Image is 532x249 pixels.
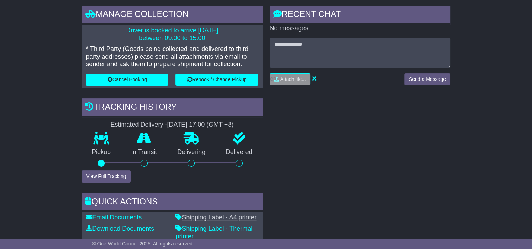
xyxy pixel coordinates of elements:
div: Tracking history [82,98,262,117]
p: In Transit [121,148,167,156]
button: Rebook / Change Pickup [175,74,258,86]
div: Quick Actions [82,193,262,212]
p: Delivered [216,148,263,156]
p: No messages [270,25,450,32]
a: Shipping Label - Thermal printer [175,225,252,240]
p: Driver is booked to arrive [DATE] between 09:00 to 15:00 [86,27,258,42]
p: Delivering [167,148,216,156]
div: Manage collection [82,6,262,25]
div: [DATE] 17:00 (GMT +8) [167,121,233,129]
div: Estimated Delivery - [82,121,262,129]
button: Send a Message [404,73,450,85]
button: Cancel Booking [86,74,168,86]
span: © One World Courier 2025. All rights reserved. [92,241,194,247]
p: * Third Party (Goods being collected and delivered to third party addresses) please send all atta... [86,45,258,68]
div: RECENT CHAT [270,6,450,25]
p: Pickup [82,148,121,156]
a: Shipping Label - A4 printer [175,214,256,221]
a: Email Documents [86,214,142,221]
button: View Full Tracking [82,170,130,183]
a: Download Documents [86,225,154,232]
